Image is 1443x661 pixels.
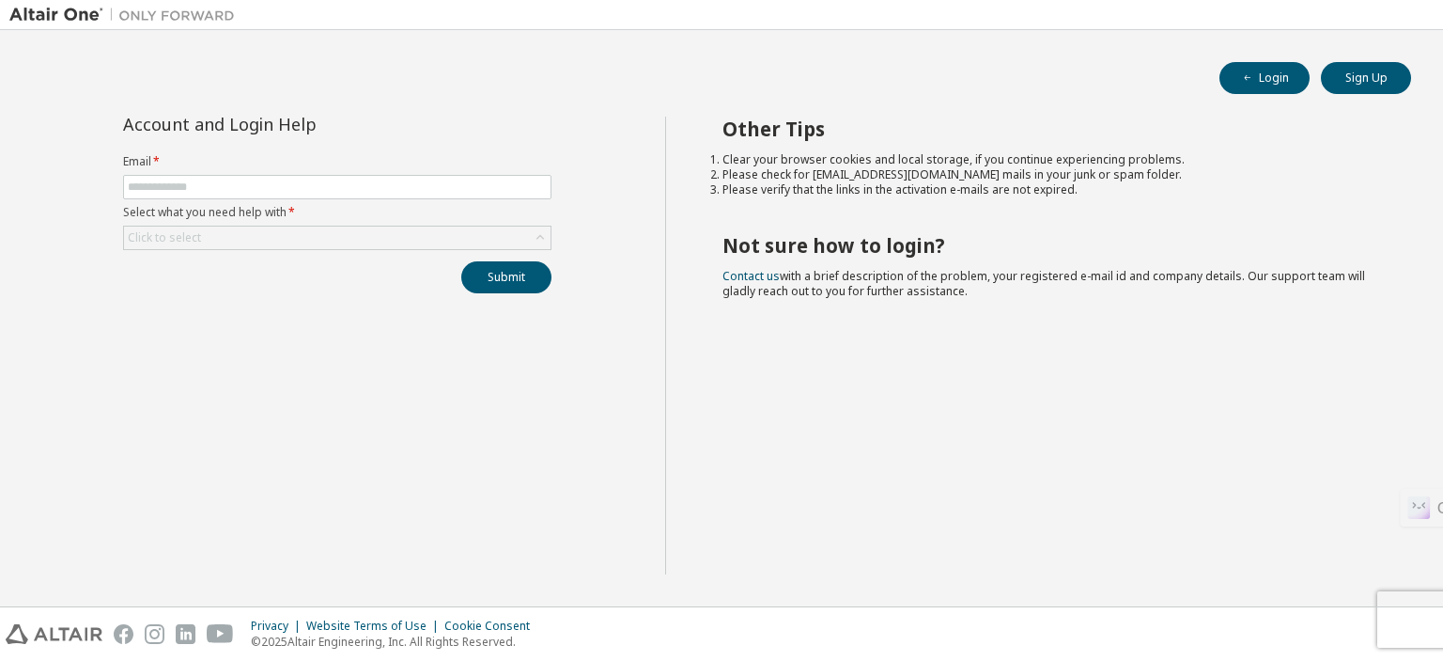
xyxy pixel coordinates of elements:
[176,624,195,644] img: linkedin.svg
[123,154,551,169] label: Email
[124,227,551,249] div: Click to select
[722,117,1378,141] h2: Other Tips
[1321,62,1411,94] button: Sign Up
[722,268,780,284] a: Contact us
[1219,62,1310,94] button: Login
[128,230,201,245] div: Click to select
[722,233,1378,258] h2: Not sure how to login?
[6,624,102,644] img: altair_logo.svg
[251,619,306,634] div: Privacy
[722,152,1378,167] li: Clear your browser cookies and local storage, if you continue experiencing problems.
[722,182,1378,197] li: Please verify that the links in the activation e-mails are not expired.
[145,624,164,644] img: instagram.svg
[123,117,466,132] div: Account and Login Help
[9,6,244,24] img: Altair One
[461,261,551,293] button: Submit
[306,619,444,634] div: Website Terms of Use
[123,205,551,220] label: Select what you need help with
[207,624,234,644] img: youtube.svg
[114,624,133,644] img: facebook.svg
[722,268,1365,299] span: with a brief description of the problem, your registered e-mail id and company details. Our suppo...
[251,634,541,650] p: © 2025 Altair Engineering, Inc. All Rights Reserved.
[722,167,1378,182] li: Please check for [EMAIL_ADDRESS][DOMAIN_NAME] mails in your junk or spam folder.
[444,619,541,634] div: Cookie Consent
